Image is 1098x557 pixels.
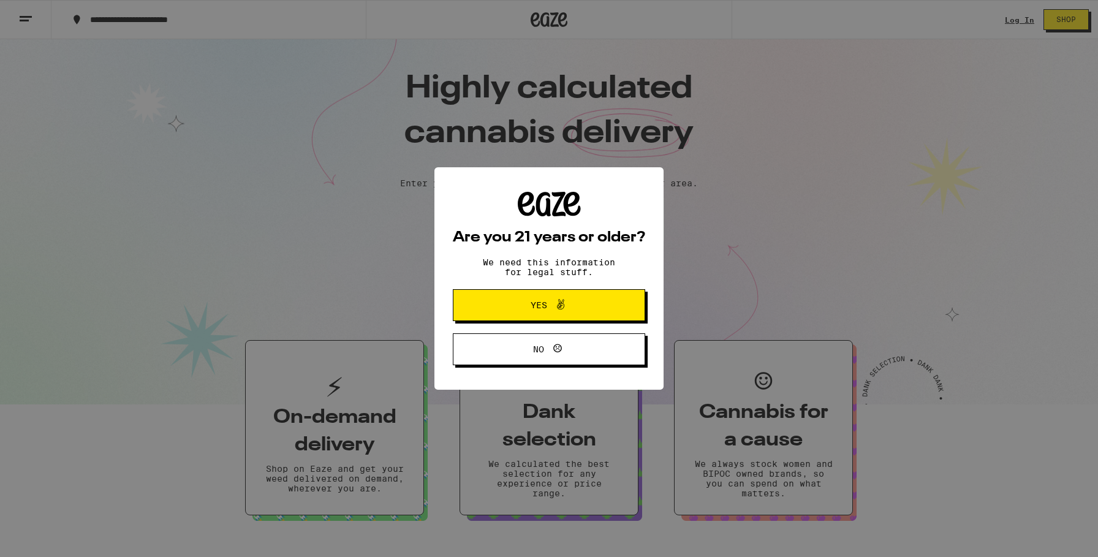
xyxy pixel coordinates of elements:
[531,301,547,309] span: Yes
[453,333,645,365] button: No
[453,230,645,245] h2: Are you 21 years or older?
[453,289,645,321] button: Yes
[533,345,544,354] span: No
[472,257,626,277] p: We need this information for legal stuff.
